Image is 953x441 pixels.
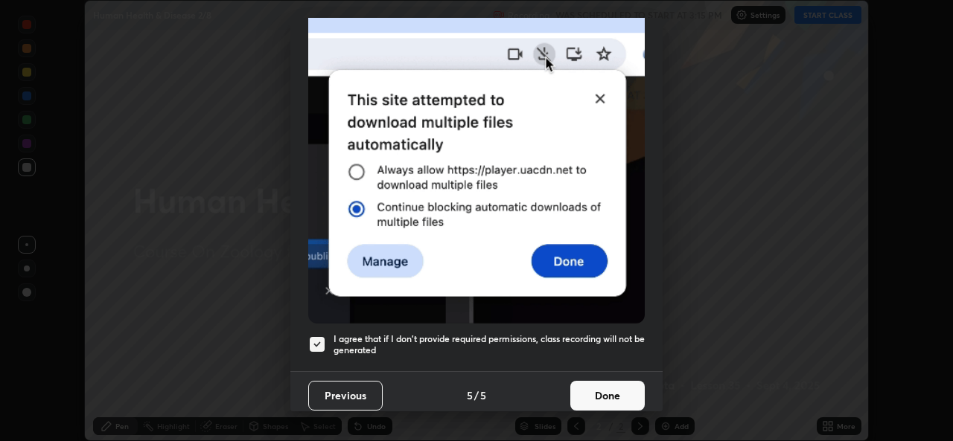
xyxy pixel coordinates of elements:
[570,381,645,411] button: Done
[334,333,645,356] h5: I agree that if I don't provide required permissions, class recording will not be generated
[308,381,383,411] button: Previous
[474,387,479,403] h4: /
[480,387,486,403] h4: 5
[467,387,473,403] h4: 5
